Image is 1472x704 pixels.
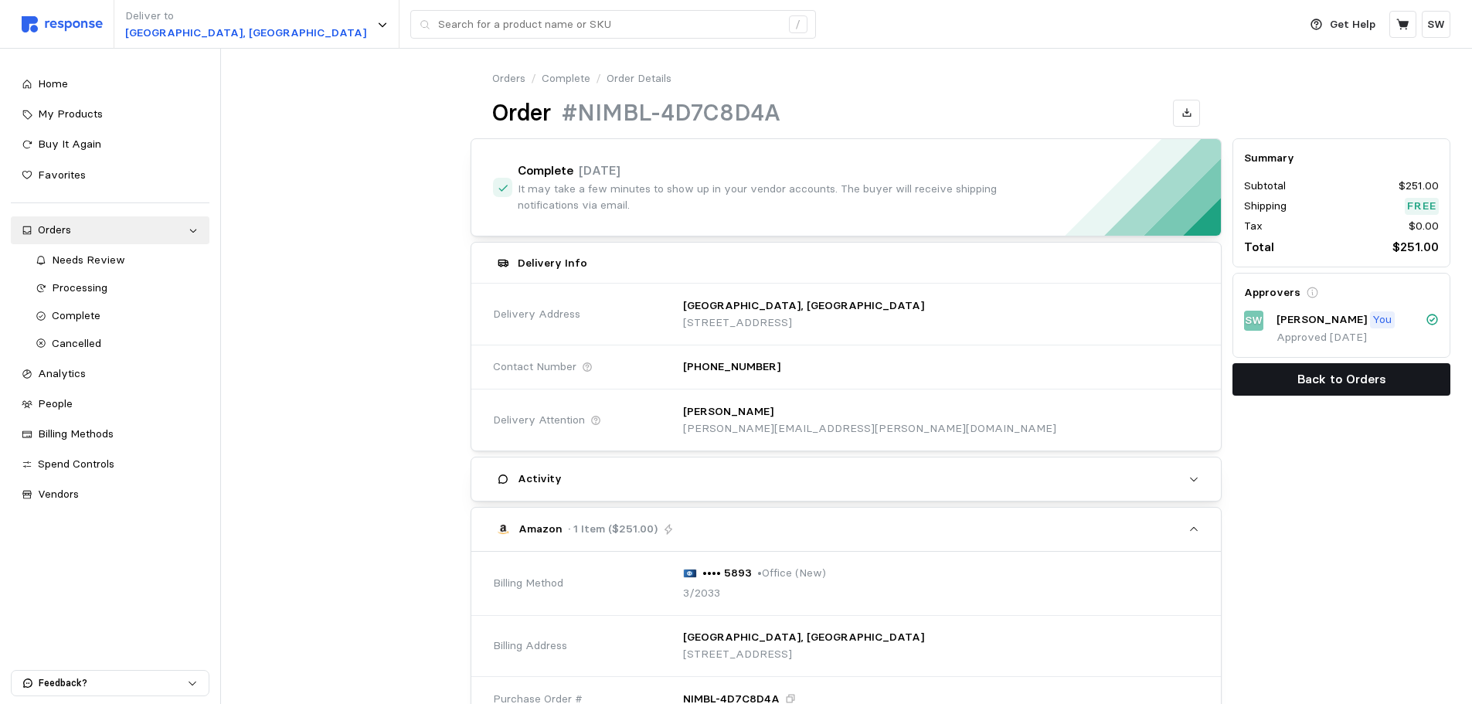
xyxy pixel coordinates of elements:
[1372,311,1392,328] p: You
[518,471,562,487] h5: Activity
[471,457,1221,501] button: Activity
[471,508,1221,551] button: Amazon· 1 Item ($251.00)
[125,25,366,42] p: [GEOGRAPHIC_DATA], [GEOGRAPHIC_DATA]
[683,359,780,376] p: [PHONE_NUMBER]
[11,390,209,418] a: People
[1330,16,1375,33] p: Get Help
[493,412,585,429] span: Delivery Attention
[1301,10,1385,39] button: Get Help
[11,70,209,98] a: Home
[125,8,366,25] p: Deliver to
[1244,284,1300,301] h5: Approvers
[492,98,551,128] h1: Order
[1427,16,1445,33] p: SW
[518,255,587,271] h5: Delivery Info
[493,575,563,592] span: Billing Method
[11,100,209,128] a: My Products
[1244,237,1274,257] p: Total
[683,403,773,420] p: [PERSON_NAME]
[702,565,752,582] p: •••• 5893
[1244,178,1286,195] p: Subtotal
[38,77,68,90] span: Home
[1244,150,1439,166] h5: Summary
[11,216,209,244] a: Orders
[1245,312,1263,329] p: SW
[1422,11,1450,38] button: SW
[596,70,601,87] p: /
[518,181,1023,214] p: It may take a few minutes to show up in your vendor accounts. The buyer will receive shipping not...
[493,306,580,323] span: Delivery Address
[11,420,209,448] a: Billing Methods
[25,302,209,330] a: Complete
[531,70,536,87] p: /
[39,676,187,690] p: Feedback?
[11,481,209,508] a: Vendors
[683,629,924,646] p: [GEOGRAPHIC_DATA], [GEOGRAPHIC_DATA]
[438,11,780,39] input: Search for a product name or SKU
[1277,311,1367,328] p: [PERSON_NAME]
[1244,218,1263,235] p: Tax
[1399,178,1439,195] p: $251.00
[518,162,573,180] h4: Complete
[52,336,101,350] span: Cancelled
[579,161,620,180] p: [DATE]
[683,569,697,578] img: svg%3e
[492,70,525,87] a: Orders
[683,315,924,332] p: [STREET_ADDRESS]
[38,396,73,410] span: People
[25,274,209,302] a: Processing
[38,137,101,151] span: Buy It Again
[789,15,807,34] div: /
[38,222,182,239] div: Orders
[1409,218,1439,235] p: $0.00
[493,638,567,655] span: Billing Address
[542,70,590,87] a: Complete
[683,420,1056,437] p: [PERSON_NAME][EMAIL_ADDRESS][PERSON_NAME][DOMAIN_NAME]
[683,646,924,663] p: [STREET_ADDRESS]
[683,298,924,315] p: [GEOGRAPHIC_DATA], [GEOGRAPHIC_DATA]
[1232,363,1450,396] button: Back to Orders
[11,360,209,388] a: Analytics
[11,451,209,478] a: Spend Controls
[52,281,107,294] span: Processing
[757,565,826,582] p: • Office (New)
[52,253,125,267] span: Needs Review
[38,107,103,121] span: My Products
[38,366,86,380] span: Analytics
[518,521,563,538] p: Amazon
[25,247,209,274] a: Needs Review
[1277,329,1439,346] p: Approved [DATE]
[1244,198,1287,215] p: Shipping
[607,70,671,87] p: Order Details
[12,671,209,695] button: Feedback?
[38,487,79,501] span: Vendors
[493,359,576,376] span: Contact Number
[38,457,114,471] span: Spend Controls
[25,330,209,358] a: Cancelled
[22,16,103,32] img: svg%3e
[1407,198,1436,215] p: Free
[11,131,209,158] a: Buy It Again
[52,308,100,322] span: Complete
[38,168,86,182] span: Favorites
[683,585,720,602] p: 3/2033
[38,427,114,440] span: Billing Methods
[11,162,209,189] a: Favorites
[1297,369,1386,389] p: Back to Orders
[568,521,658,538] p: · 1 Item ($251.00)
[562,98,780,128] h1: #NIMBL-4D7C8D4A
[1392,237,1439,257] p: $251.00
